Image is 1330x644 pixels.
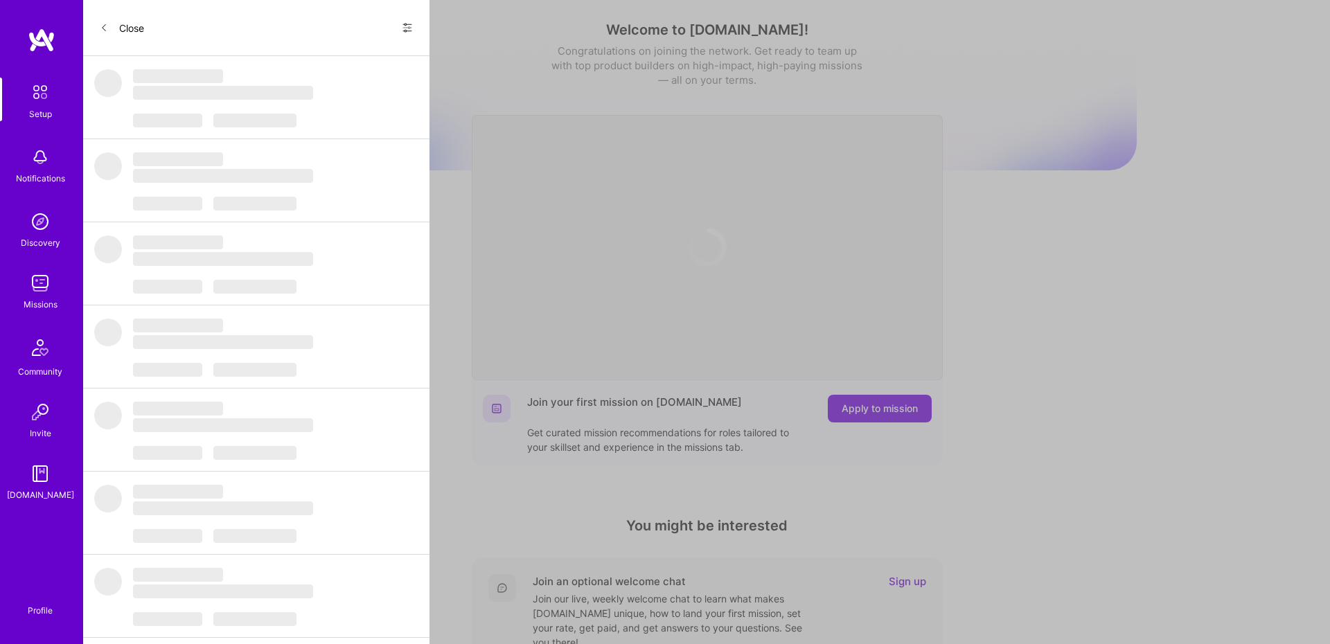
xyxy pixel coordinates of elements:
[133,252,313,266] span: ‌
[133,111,202,127] button: ‌
[28,28,55,53] img: logo
[133,485,223,499] span: ‌
[133,194,202,211] button: ‌
[213,612,296,626] span: ‌
[133,69,223,83] span: ‌
[133,335,313,349] span: ‌
[30,426,51,440] div: Invite
[133,277,202,294] button: ‌
[133,197,202,211] span: ‌
[28,603,53,616] div: Profile
[133,280,202,294] span: ‌
[24,297,57,312] div: Missions
[94,235,122,263] span: ‌
[133,446,202,460] span: ‌
[213,360,296,377] button: ‌
[21,235,60,250] div: Discovery
[7,488,74,502] div: [DOMAIN_NAME]
[213,446,296,460] span: ‌
[133,114,202,127] span: ‌
[133,529,202,543] span: ‌
[94,319,122,346] span: ‌
[24,331,57,364] img: Community
[133,612,202,626] span: ‌
[213,114,296,127] span: ‌
[133,501,313,515] span: ‌
[213,529,296,543] span: ‌
[94,152,122,180] span: ‌
[133,526,202,543] button: ‌
[133,169,313,183] span: ‌
[16,171,65,186] div: Notifications
[94,485,122,512] span: ‌
[133,584,313,598] span: ‌
[94,568,122,596] span: ‌
[133,319,223,332] span: ‌
[213,280,296,294] span: ‌
[213,197,296,211] span: ‌
[213,194,296,211] button: ‌
[94,402,122,429] span: ‌
[26,143,54,171] img: bell
[133,443,202,460] button: ‌
[18,364,62,379] div: Community
[133,363,202,377] span: ‌
[26,398,54,426] img: Invite
[213,526,296,543] button: ‌
[213,363,296,377] span: ‌
[23,589,57,616] a: Profile
[213,609,296,626] button: ‌
[94,69,122,97] span: ‌
[133,86,313,100] span: ‌
[133,402,223,415] span: ‌
[213,443,296,460] button: ‌
[26,269,54,297] img: teamwork
[26,208,54,235] img: discovery
[213,111,296,127] button: ‌
[133,568,223,582] span: ‌
[133,418,313,432] span: ‌
[26,460,54,488] img: guide book
[29,107,52,121] div: Setup
[26,78,55,107] img: setup
[133,152,223,166] span: ‌
[133,609,202,626] button: ‌
[133,235,223,249] span: ‌
[100,17,144,39] button: Close
[213,277,296,294] button: ‌
[133,360,202,377] button: ‌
